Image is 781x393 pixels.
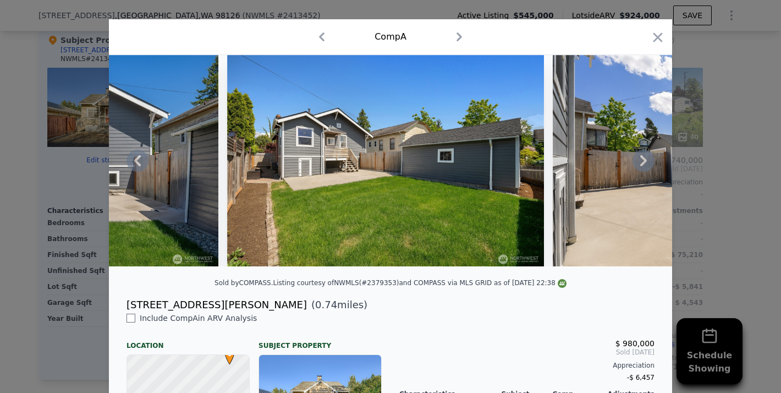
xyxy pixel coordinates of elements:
[399,348,654,357] span: Sold [DATE]
[215,279,273,287] div: Sold by COMPASS .
[258,332,382,350] div: Subject Property
[273,279,566,287] div: Listing courtesy of NWMLS (#2379353) and COMPASS via MLS GRID as of [DATE] 22:38
[127,297,307,313] div: [STREET_ADDRESS][PERSON_NAME]
[222,350,229,356] div: •
[307,297,367,313] span: ( miles)
[227,55,544,266] img: Property Img
[127,332,250,350] div: Location
[315,299,337,310] span: 0.74
[135,314,261,323] span: Include Comp A in ARV Analysis
[375,30,406,43] div: Comp A
[399,361,654,370] div: Appreciation
[627,374,654,381] span: -$ 6,457
[615,339,654,348] span: $ 980,000
[558,279,566,288] img: NWMLS Logo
